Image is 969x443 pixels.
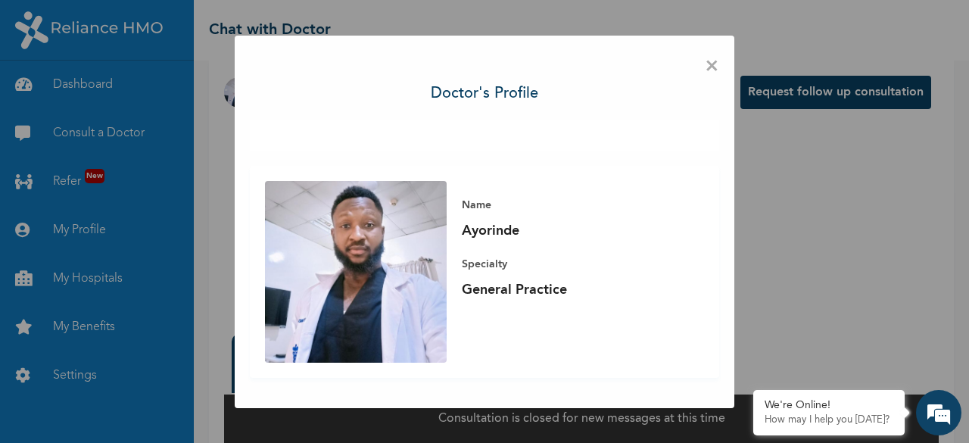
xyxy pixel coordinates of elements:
div: We're Online! [765,399,893,412]
span: × [705,51,719,83]
textarea: Type your message and hit 'Enter' [8,314,288,367]
p: General Practice [462,281,674,299]
img: d_794563401_company_1708531726252_794563401 [28,76,61,114]
span: We're online! [88,141,209,294]
img: Ayorinde [265,181,447,363]
h3: Doctor's profile [431,83,538,105]
div: FAQs [148,367,289,413]
p: Specialty [462,255,674,273]
div: Minimize live chat window [248,8,285,44]
div: Chat with us now [79,85,254,105]
span: Conversation [8,393,148,404]
p: Ayorinde [462,222,674,240]
p: Name [462,196,674,214]
p: How may I help you today? [765,414,893,426]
